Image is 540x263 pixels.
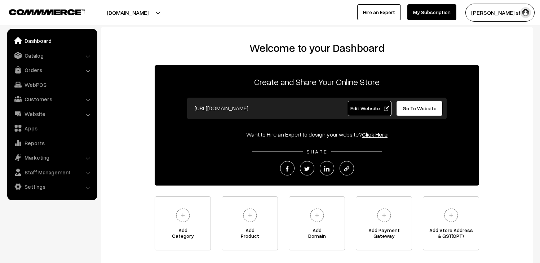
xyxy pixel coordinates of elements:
[155,227,211,242] span: Add Category
[396,101,443,116] a: Go To Website
[350,105,389,111] span: Edit Website
[9,9,85,15] img: COMMMERCE
[374,205,394,225] img: plus.svg
[108,41,526,54] h2: Welcome to your Dashboard
[520,7,531,18] img: user
[9,151,95,164] a: Marketing
[423,227,479,242] span: Add Store Address & GST(OPT)
[173,205,193,225] img: plus.svg
[357,4,401,20] a: Hire an Expert
[9,7,72,16] a: COMMMERCE
[407,4,456,20] a: My Subscription
[303,148,331,155] span: SHARE
[9,137,95,150] a: Reports
[9,180,95,193] a: Settings
[222,196,278,250] a: AddProduct
[9,78,95,91] a: WebPOS
[289,227,345,242] span: Add Domain
[9,49,95,62] a: Catalog
[9,107,95,120] a: Website
[9,122,95,135] a: Apps
[307,205,327,225] img: plus.svg
[9,93,95,106] a: Customers
[9,166,95,179] a: Staff Management
[240,205,260,225] img: plus.svg
[356,196,412,250] a: Add PaymentGateway
[222,227,278,242] span: Add Product
[362,131,388,138] a: Click Here
[155,196,211,250] a: AddCategory
[9,63,95,76] a: Orders
[289,196,345,250] a: AddDomain
[155,75,479,88] p: Create and Share Your Online Store
[423,196,479,250] a: Add Store Address& GST(OPT)
[81,4,174,22] button: [DOMAIN_NAME]
[465,4,535,22] button: [PERSON_NAME] sha…
[356,227,412,242] span: Add Payment Gateway
[348,101,392,116] a: Edit Website
[403,105,437,111] span: Go To Website
[9,34,95,47] a: Dashboard
[441,205,461,225] img: plus.svg
[155,130,479,139] div: Want to Hire an Expert to design your website?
